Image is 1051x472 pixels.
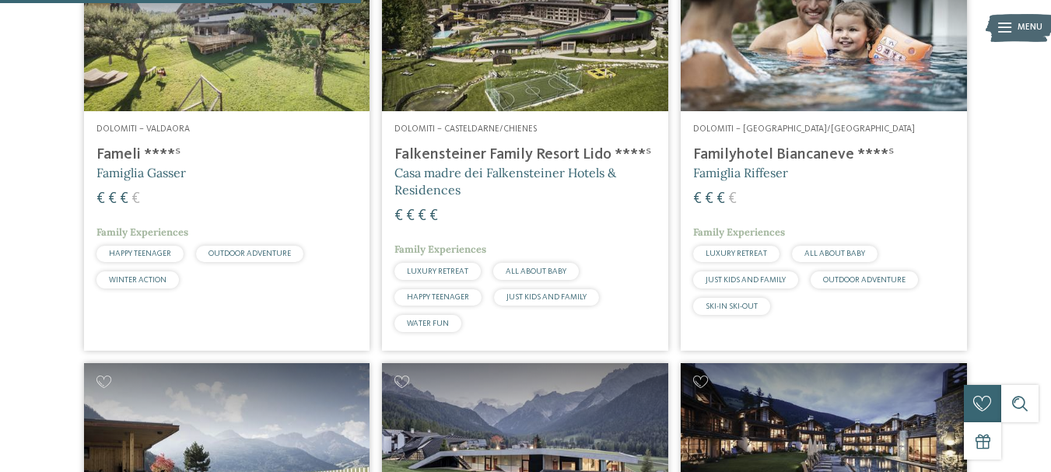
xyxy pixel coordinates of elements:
[407,320,449,327] span: WATER FUN
[418,208,426,224] span: €
[804,250,865,257] span: ALL ABOUT BABY
[394,208,403,224] span: €
[693,124,915,134] span: Dolomiti – [GEOGRAPHIC_DATA]/[GEOGRAPHIC_DATA]
[693,165,788,180] span: Famiglia Riffeser
[96,191,105,207] span: €
[693,226,785,239] span: Family Experiences
[705,191,713,207] span: €
[96,124,190,134] span: Dolomiti – Valdaora
[394,165,616,198] span: Casa madre dei Falkensteiner Hotels & Residences
[109,250,171,257] span: HAPPY TEENAGER
[208,250,291,257] span: OUTDOOR ADVENTURE
[394,243,486,256] span: Family Experiences
[407,267,468,275] span: LUXURY RETREAT
[706,302,758,310] span: SKI-IN SKI-OUT
[96,165,186,180] span: Famiglia Gasser
[823,276,906,284] span: OUTDOOR ADVENTURE
[407,293,469,301] span: HAPPY TEENAGER
[506,267,566,275] span: ALL ABOUT BABY
[109,276,166,284] span: WINTER ACTION
[406,208,415,224] span: €
[706,276,786,284] span: JUST KIDS AND FAMILY
[728,191,737,207] span: €
[716,191,725,207] span: €
[706,250,767,257] span: LUXURY RETREAT
[394,124,537,134] span: Dolomiti – Casteldarne/Chienes
[693,145,955,164] h4: Familyhotel Biancaneve ****ˢ
[96,226,188,239] span: Family Experiences
[429,208,438,224] span: €
[394,145,656,164] h4: Falkensteiner Family Resort Lido ****ˢ
[693,191,702,207] span: €
[131,191,140,207] span: €
[108,191,117,207] span: €
[120,191,128,207] span: €
[506,293,587,301] span: JUST KIDS AND FAMILY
